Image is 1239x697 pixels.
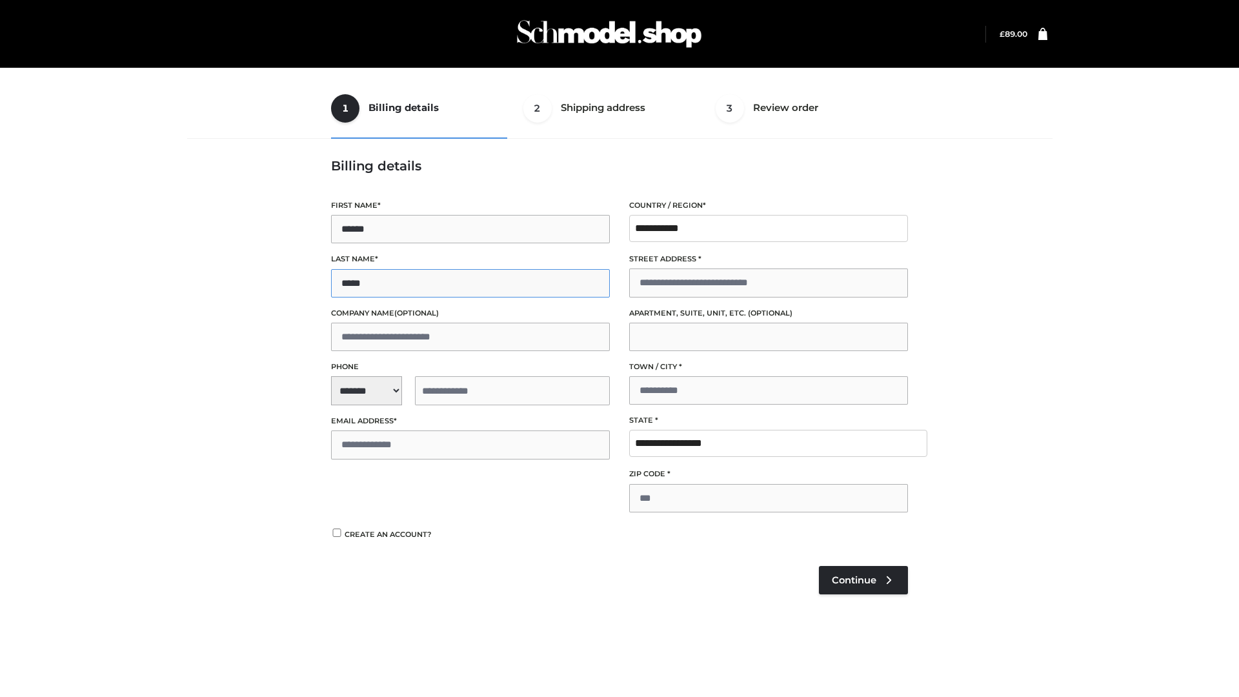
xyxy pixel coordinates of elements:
label: Street address [629,253,908,265]
label: Country / Region [629,199,908,212]
img: Schmodel Admin 964 [512,8,706,59]
label: State [629,414,908,427]
h3: Billing details [331,158,908,174]
a: £89.00 [1000,29,1027,39]
label: Town / City [629,361,908,373]
label: ZIP Code [629,468,908,480]
label: First name [331,199,610,212]
input: Create an account? [331,529,343,537]
span: £ [1000,29,1005,39]
label: Apartment, suite, unit, etc. [629,307,908,319]
label: Email address [331,415,610,427]
label: Company name [331,307,610,319]
span: Continue [832,574,876,586]
span: (optional) [748,308,792,318]
a: Continue [819,566,908,594]
bdi: 89.00 [1000,29,1027,39]
label: Phone [331,361,610,373]
span: (optional) [394,308,439,318]
label: Last name [331,253,610,265]
span: Create an account? [345,530,432,539]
